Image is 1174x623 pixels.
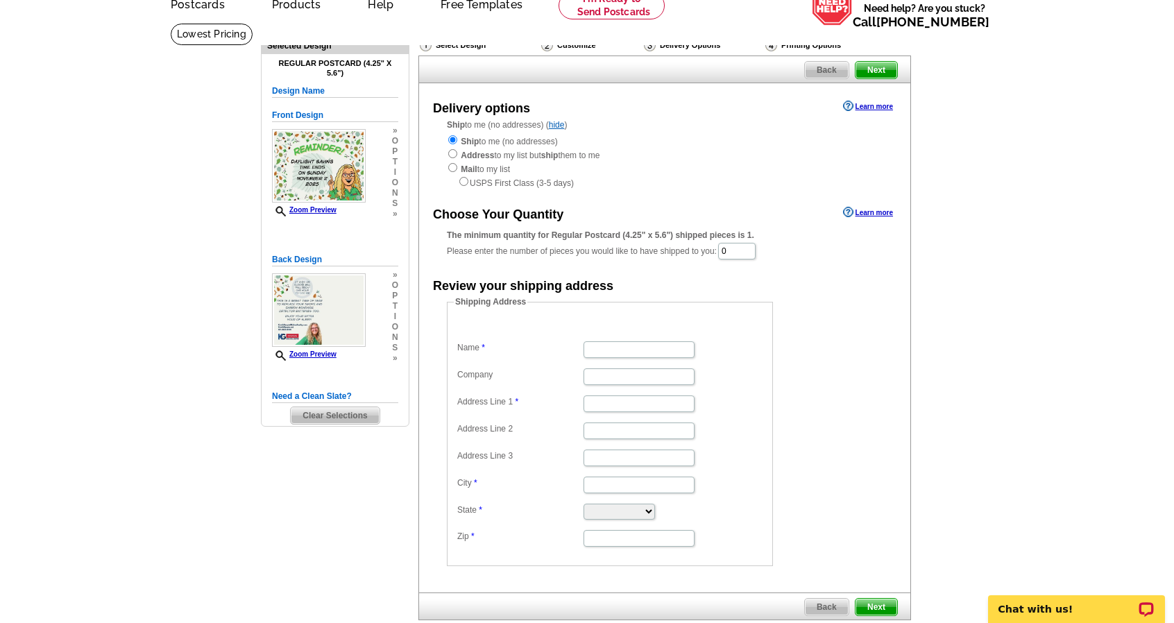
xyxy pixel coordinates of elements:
span: Back [805,62,849,78]
label: Name [457,341,582,354]
span: » [392,270,398,280]
iframe: LiveChat chat widget [979,579,1174,623]
div: to me (no addresses) ( ) [419,119,910,189]
span: i [392,167,398,178]
legend: Shipping Address [454,296,527,308]
span: Call [853,15,989,29]
div: Review your shipping address [433,277,613,296]
img: Printing Options & Summary [765,39,777,51]
strong: Ship [447,120,465,130]
div: USPS First Class (3-5 days) [447,176,883,189]
label: Address Line 1 [457,395,582,408]
a: Zoom Preview [272,350,337,358]
div: Delivery Options [643,38,764,56]
div: Delivery options [433,99,530,118]
span: t [392,157,398,167]
span: i [392,311,398,322]
span: » [392,209,398,219]
span: Need help? Are you stuck? [853,1,996,29]
label: Address Line 3 [457,450,582,462]
span: o [392,322,398,332]
span: o [392,280,398,291]
span: s [392,198,398,209]
img: Customize [541,39,553,51]
span: n [392,188,398,198]
div: The minimum quantity for Regular Postcard (4.25" x 5.6") shipped pieces is 1. [447,229,883,241]
span: o [392,136,398,146]
span: o [392,178,398,188]
img: Delivery Options [644,39,656,51]
span: » [392,126,398,136]
span: p [392,146,398,157]
div: Select Design [418,38,540,56]
img: small-thumb.jpg [272,273,366,347]
label: Address Line 2 [457,423,582,435]
h5: Design Name [272,85,398,98]
h5: Front Design [272,109,398,122]
label: State [457,504,582,516]
a: Back [804,598,849,616]
div: Choose Your Quantity [433,205,563,224]
label: City [457,477,582,489]
span: t [392,301,398,311]
a: Learn more [843,101,893,112]
strong: Address [461,151,494,160]
div: to me (no addresses) to my list but them to me to my list [447,134,883,189]
div: Printing Options [764,38,887,52]
h5: Back Design [272,253,398,266]
div: Customize [540,38,643,52]
span: Back [805,599,849,615]
a: [PHONE_NUMBER] [876,15,989,29]
img: Select Design [420,39,432,51]
strong: ship [541,151,559,160]
label: Zip [457,530,582,543]
a: Zoom Preview [272,206,337,214]
h5: Need a Clean Slate? [272,390,398,403]
strong: Mail [461,164,477,174]
span: Next [856,62,897,78]
span: p [392,291,398,301]
a: Learn more [843,207,893,218]
div: Selected Design [262,39,409,52]
img: small-thumb.jpg [272,129,366,203]
span: » [392,353,398,364]
div: Please enter the number of pieces you would like to have shipped to you: [447,229,883,261]
span: s [392,343,398,353]
a: hide [549,120,565,130]
h4: Regular Postcard (4.25" x 5.6") [272,59,398,77]
label: Company [457,368,582,381]
span: n [392,332,398,343]
strong: Ship [461,137,479,146]
span: Next [856,599,897,615]
span: Clear Selections [291,407,379,424]
a: Back [804,61,849,79]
